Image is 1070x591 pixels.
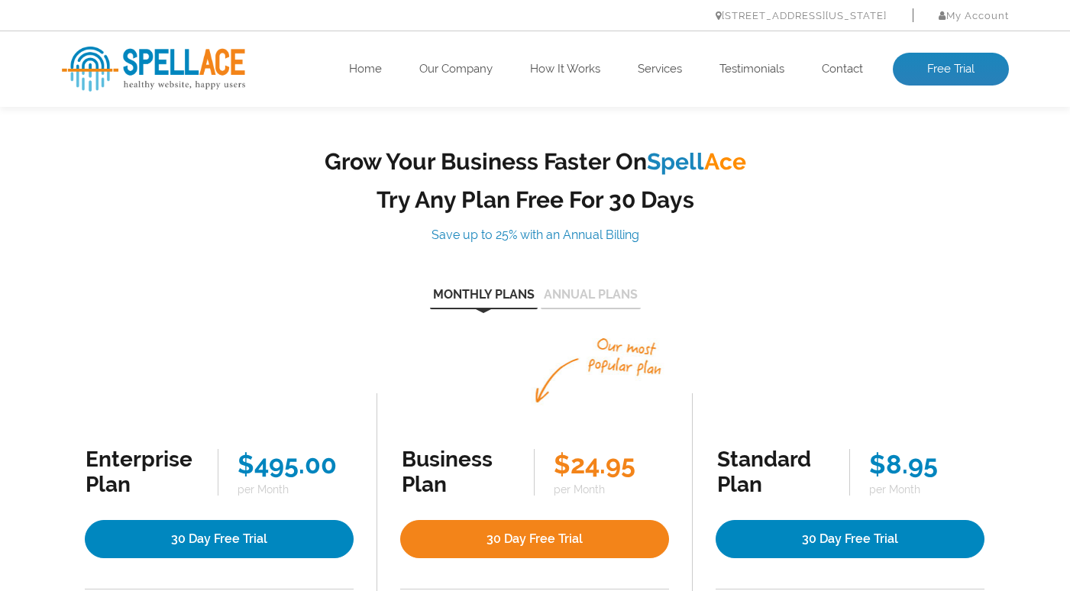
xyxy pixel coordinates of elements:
div: Enterprise Plan [86,447,199,497]
div: Business Plan [402,447,515,497]
span: per Month [869,483,984,496]
a: 30 Day Free Trial [85,520,354,558]
div: $24.95 [554,449,668,480]
span: Ace [704,148,746,175]
div: $495.00 [238,449,352,480]
span: per Month [238,483,352,496]
a: 30 Day Free Trial [400,520,669,558]
span: per Month [554,483,668,496]
button: Annual Plans [541,289,641,309]
div: Standard Plan [717,447,830,497]
h2: Grow Your Business Faster On [299,148,772,175]
span: Save up to 25% with an Annual Billing [432,228,639,242]
div: $8.95 [869,449,984,480]
button: Monthly Plans [430,289,538,309]
h2: Try Any Plan Free For 30 Days [299,186,772,213]
span: Spell [647,148,704,175]
a: 30 Day Free Trial [716,520,984,558]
